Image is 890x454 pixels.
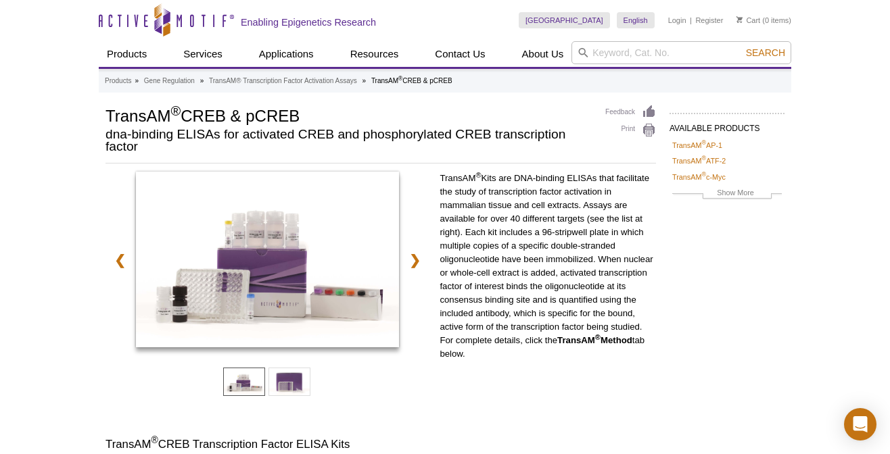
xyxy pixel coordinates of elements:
a: Services [175,41,231,67]
a: TransAM® Transcription Factor Activation Assays [209,75,357,87]
img: Your Cart [736,16,743,23]
li: TransAM CREB & pCREB [371,77,452,84]
a: Cart [736,16,760,25]
a: Show More [672,186,782,202]
sup: ® [398,75,402,82]
a: TransAM®AP-1 [672,139,722,151]
a: ❮ [106,245,135,276]
a: About Us [514,41,572,67]
span: Search [746,47,785,58]
img: TransAM CREB & pCREB Kit [136,172,399,347]
a: Login [668,16,686,25]
sup: ® [701,171,706,178]
h2: dna-binding ELISAs for activated CREB and phosphorylated CREB transcription factor [106,128,592,153]
sup: ® [475,171,481,179]
li: » [135,77,139,84]
a: Register [695,16,723,25]
a: Resources [342,41,407,67]
a: Contact Us [427,41,493,67]
li: » [200,77,204,84]
input: Keyword, Cat. No. [571,41,791,64]
h2: AVAILABLE PRODUCTS [670,113,784,137]
a: ❯ [400,245,429,276]
sup: ® [151,435,158,446]
button: Search [742,47,789,59]
sup: ® [595,333,601,341]
sup: ® [701,139,706,146]
h3: TransAM CREB Transcription Factor ELISA Kits [106,436,656,453]
p: TransAM Kits are DNA-binding ELISAs that facilitate the study of transcription factor activation ... [440,172,656,361]
a: TransAM CREB & pCREB Kit [136,172,399,351]
a: Gene Regulation [144,75,195,87]
a: Applications [251,41,322,67]
a: [GEOGRAPHIC_DATA] [519,12,610,28]
li: (0 items) [736,12,791,28]
a: TransAM®ATF-2 [672,155,726,167]
sup: ® [170,103,181,118]
li: | [690,12,692,28]
a: Products [105,75,131,87]
a: TransAM®c-Myc [672,171,726,183]
a: Products [99,41,155,67]
strong: TransAM Method [557,335,632,345]
div: Open Intercom Messenger [844,408,876,440]
h2: Enabling Epigenetics Research [241,16,376,28]
a: English [617,12,655,28]
a: Feedback [605,105,656,120]
h1: TransAM CREB & pCREB [106,105,592,125]
sup: ® [701,155,706,162]
li: » [362,77,367,84]
a: Print [605,123,656,138]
